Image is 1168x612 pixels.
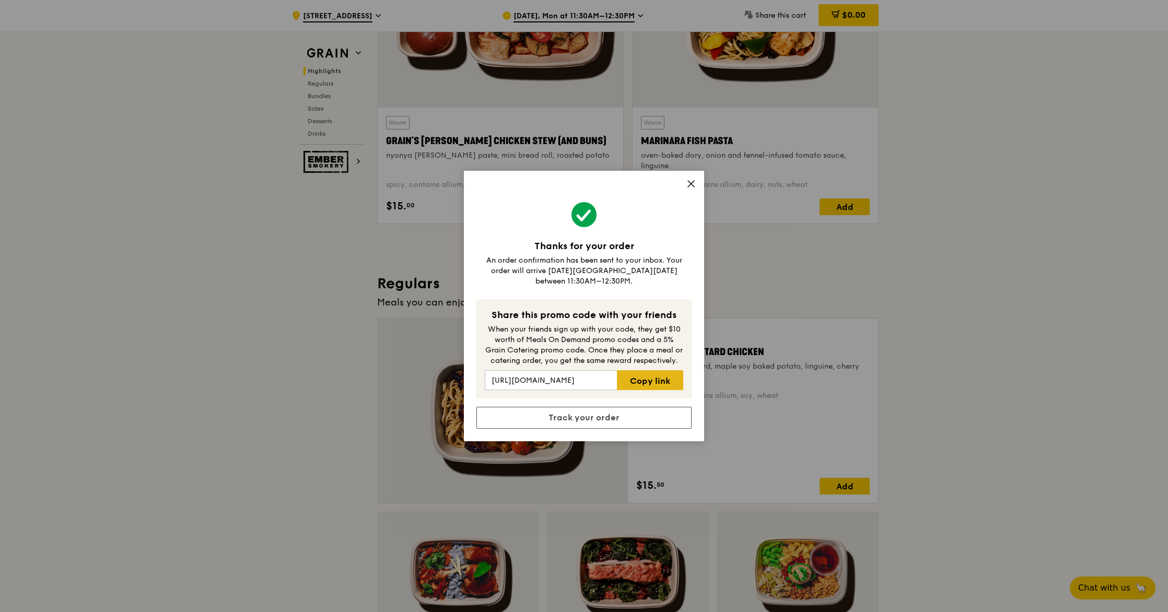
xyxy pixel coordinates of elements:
[476,255,692,287] div: An order confirmation has been sent to your inbox. Your order will arrive [DATE][GEOGRAPHIC_DATA]...
[476,407,692,429] a: Track your order
[485,308,683,322] div: Share this promo code with your friends
[617,370,683,390] a: Copy link
[485,324,683,366] div: When your friends sign up with your code, they get $10 worth of Meals On Demand promo codes and a...
[476,239,692,253] div: Thanks for your order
